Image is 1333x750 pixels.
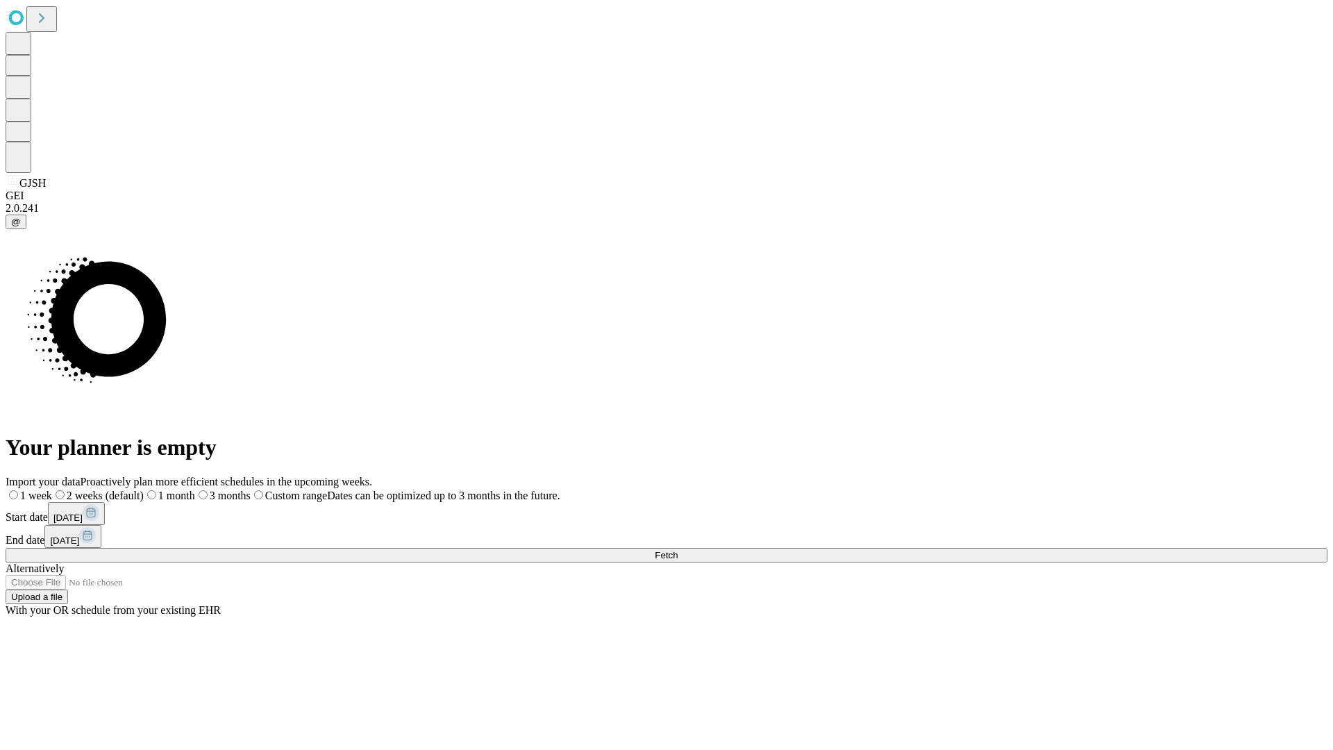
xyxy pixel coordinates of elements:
input: 1 week [9,490,18,499]
span: Custom range [265,490,327,501]
button: Fetch [6,548,1327,562]
span: Import your data [6,476,81,487]
input: 2 weeks (default) [56,490,65,499]
span: @ [11,217,21,227]
div: 2.0.241 [6,202,1327,215]
span: Alternatively [6,562,64,574]
span: Fetch [655,550,678,560]
button: [DATE] [48,502,105,525]
span: With your OR schedule from your existing EHR [6,604,221,616]
h1: Your planner is empty [6,435,1327,460]
input: 3 months [199,490,208,499]
span: 2 weeks (default) [67,490,144,501]
div: End date [6,525,1327,548]
span: 1 week [20,490,52,501]
button: Upload a file [6,590,68,604]
div: GEI [6,190,1327,202]
span: [DATE] [50,535,79,546]
span: GJSH [19,177,46,189]
span: [DATE] [53,512,83,523]
span: 3 months [210,490,251,501]
input: 1 month [147,490,156,499]
span: Dates can be optimized up to 3 months in the future. [327,490,560,501]
input: Custom rangeDates can be optimized up to 3 months in the future. [254,490,263,499]
button: @ [6,215,26,229]
div: Start date [6,502,1327,525]
span: 1 month [158,490,195,501]
span: Proactively plan more efficient schedules in the upcoming weeks. [81,476,372,487]
button: [DATE] [44,525,101,548]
